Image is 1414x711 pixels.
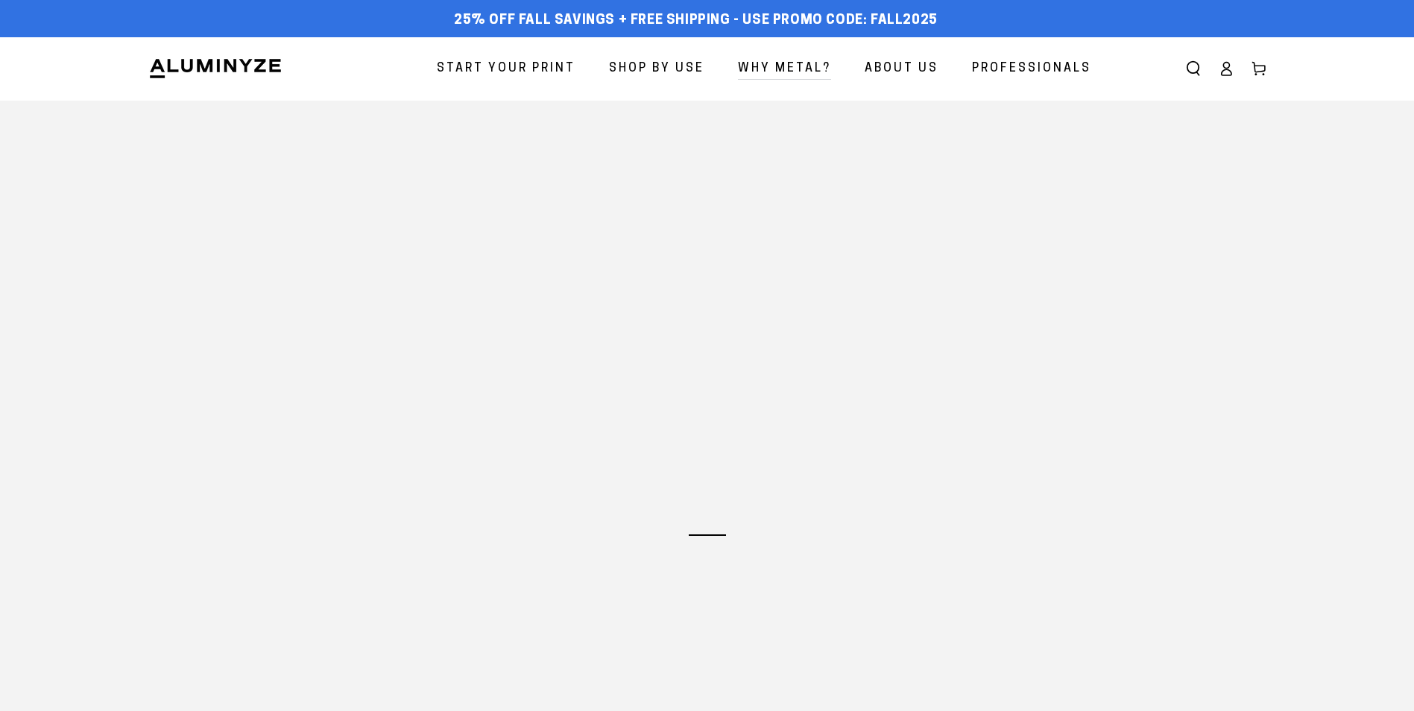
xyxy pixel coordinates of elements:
[972,58,1091,80] span: Professionals
[426,49,587,89] a: Start Your Print
[437,58,575,80] span: Start Your Print
[454,13,938,29] span: 25% off FALL Savings + Free Shipping - Use Promo Code: FALL2025
[961,49,1102,89] a: Professionals
[598,49,716,89] a: Shop By Use
[853,49,950,89] a: About Us
[609,58,704,80] span: Shop By Use
[727,49,842,89] a: Why Metal?
[1177,52,1210,85] summary: Search our site
[738,58,831,80] span: Why Metal?
[865,58,938,80] span: About Us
